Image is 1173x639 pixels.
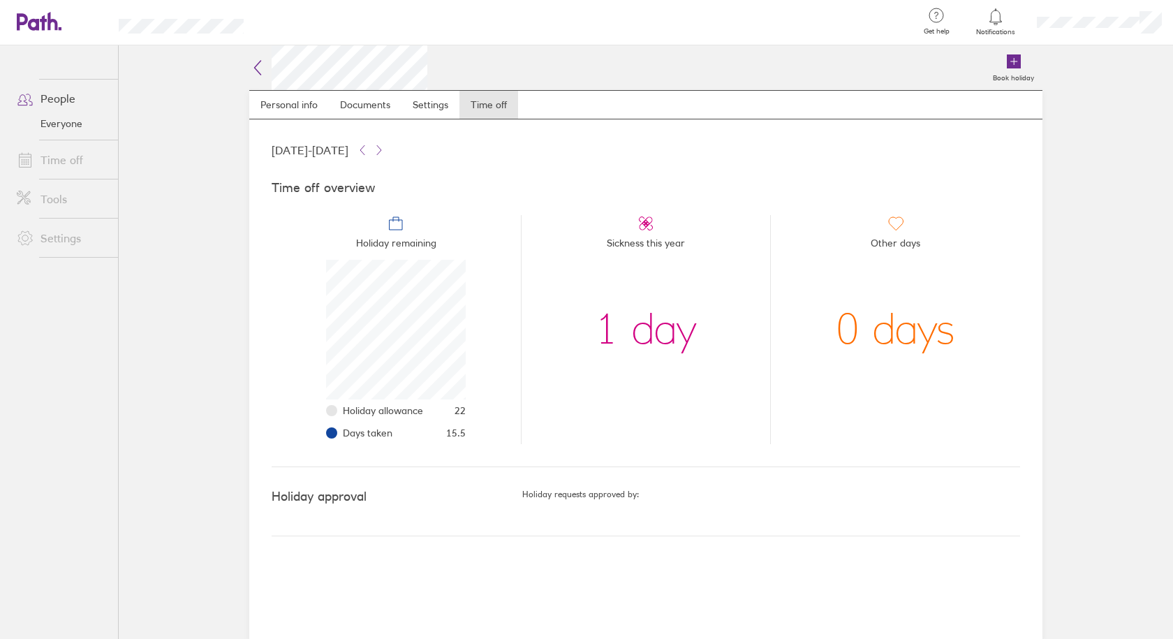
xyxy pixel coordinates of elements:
a: Documents [329,91,401,119]
h4: Time off overview [272,181,1020,196]
a: People [6,85,118,112]
h4: Holiday approval [272,490,522,504]
div: 1 day [595,260,697,399]
span: Sickness this year [607,232,685,260]
a: Everyone [6,112,118,135]
a: Settings [6,224,118,252]
span: Days taken [343,427,392,439]
a: Book holiday [984,45,1042,90]
label: Book holiday [984,70,1042,82]
a: Time off [459,91,518,119]
span: Holiday remaining [356,232,436,260]
span: Other days [871,232,920,260]
a: Settings [401,91,459,119]
span: 22 [455,405,466,416]
span: Get help [914,27,959,36]
a: Personal info [249,91,329,119]
a: Notifications [973,7,1019,36]
span: 15.5 [446,427,466,439]
div: 0 days [836,260,955,399]
span: Notifications [973,28,1019,36]
span: Holiday allowance [343,405,423,416]
span: [DATE] - [DATE] [272,144,348,156]
h5: Holiday requests approved by: [522,490,1020,499]
a: Tools [6,185,118,213]
a: Time off [6,146,118,174]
